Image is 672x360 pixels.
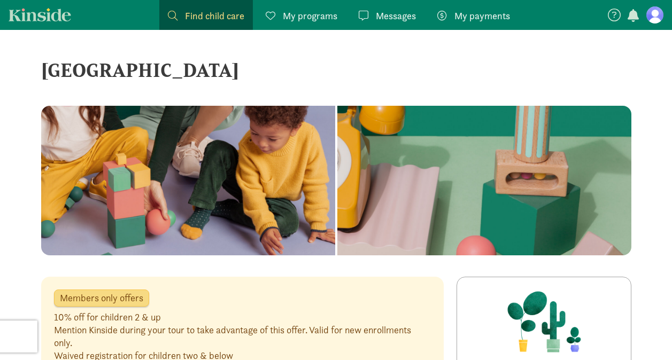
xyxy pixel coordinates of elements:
span: Messages [376,9,416,23]
div: Mention Kinside during your tour to take advantage of this offer. Valid for new enrollments only. [54,324,431,349]
div: 10% off for children 2 & up [54,311,431,324]
span: My payments [454,9,510,23]
span: My programs [283,9,337,23]
a: Kinside [9,8,71,21]
span: Find child care [185,9,244,23]
span: Members only offers [60,293,143,303]
div: [GEOGRAPHIC_DATA] [41,56,631,84]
